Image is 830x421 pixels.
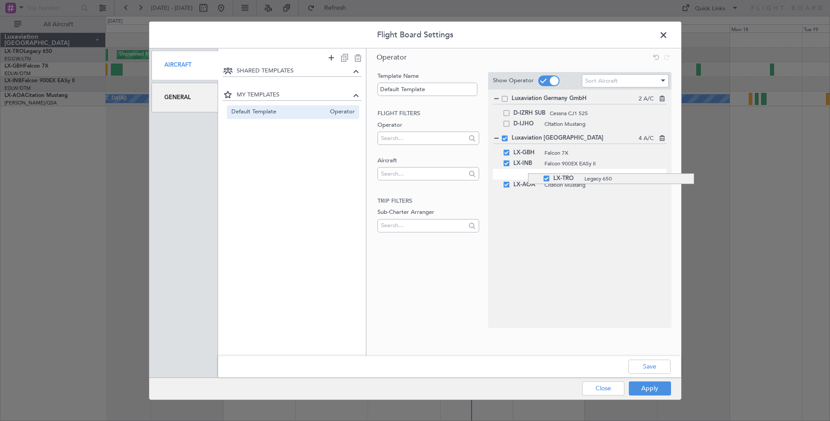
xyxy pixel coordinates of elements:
[544,180,667,188] span: Citation Mustang
[493,76,534,85] label: Show Operator
[377,196,479,205] h2: Trip filters
[231,108,326,117] span: Default Template
[628,360,671,374] button: Save
[544,120,667,128] span: Citation Mustang
[377,52,407,62] span: Operator
[629,381,671,396] button: Apply
[513,108,545,118] span: D-IZRH SUB
[381,167,466,180] input: Search...
[544,159,667,167] span: Falcon 900EX EASy II
[639,95,654,104] span: 2 A/C
[377,156,479,165] label: Aircraft
[381,219,466,232] input: Search...
[326,108,355,117] span: Operator
[585,77,618,85] span: Sort Aircraft
[513,179,540,190] span: LX-AOA
[639,134,654,143] span: 4 A/C
[544,148,667,156] span: Falcon 7X
[381,131,466,144] input: Search...
[377,109,479,118] h2: Flight filters
[237,67,351,76] span: SHARED TEMPLATES
[151,50,218,80] div: Aircraft
[513,158,540,168] span: LX-INB
[513,147,540,158] span: LX-GBH
[513,118,540,129] span: D-IJHO
[550,109,667,117] span: Cessna CJ1 525
[582,381,624,396] button: Close
[377,208,479,217] label: Sub-Charter Arranger
[512,94,639,103] span: Luxaviation Germany GmbH
[149,21,681,48] header: Flight Board Settings
[377,120,479,129] label: Operator
[377,72,479,80] label: Template Name
[237,91,351,100] span: MY TEMPLATES
[512,134,639,143] span: Luxaviation [GEOGRAPHIC_DATA]
[151,83,218,112] div: General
